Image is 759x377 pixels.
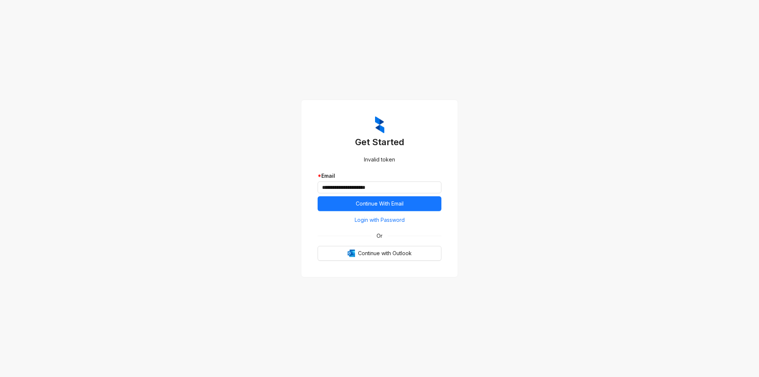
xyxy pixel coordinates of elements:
[375,116,384,133] img: ZumaIcon
[318,246,441,261] button: OutlookContinue with Outlook
[356,200,404,208] span: Continue With Email
[318,136,441,148] h3: Get Started
[358,249,412,257] span: Continue with Outlook
[355,216,405,224] span: Login with Password
[318,196,441,211] button: Continue With Email
[318,214,441,226] button: Login with Password
[318,156,441,164] div: Invalid token
[371,232,388,240] span: Or
[348,250,355,257] img: Outlook
[318,172,441,180] div: Email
